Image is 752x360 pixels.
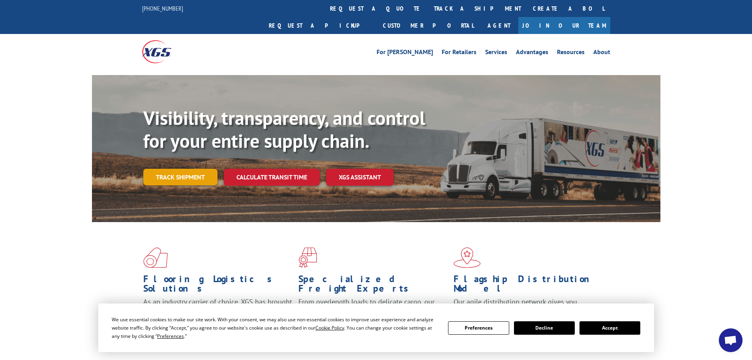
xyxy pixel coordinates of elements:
a: About [593,49,610,58]
button: Decline [514,321,575,335]
button: Preferences [448,321,509,335]
a: Customer Portal [377,17,480,34]
a: XGS ASSISTANT [326,169,394,186]
span: Cookie Policy [315,324,344,331]
div: Open chat [719,328,743,352]
b: Visibility, transparency, and control for your entire supply chain. [143,106,425,153]
h1: Specialized Freight Experts [298,274,448,297]
p: From overlength loads to delicate cargo, our experienced staff knows the best way to move your fr... [298,297,448,332]
span: As an industry carrier of choice, XGS has brought innovation and dedication to flooring logistics... [143,297,292,325]
a: Advantages [516,49,548,58]
div: We use essential cookies to make our site work. With your consent, we may also use non-essential ... [112,315,439,340]
a: Calculate transit time [224,169,320,186]
span: Our agile distribution network gives you nationwide inventory management on demand. [454,297,599,316]
a: Join Our Team [518,17,610,34]
button: Accept [579,321,640,335]
span: Preferences [157,333,184,339]
a: For Retailers [442,49,476,58]
div: Cookie Consent Prompt [98,303,654,352]
a: Track shipment [143,169,218,185]
a: Request a pickup [263,17,377,34]
img: xgs-icon-total-supply-chain-intelligence-red [143,247,168,268]
a: Agent [480,17,518,34]
a: [PHONE_NUMBER] [142,4,183,12]
a: Resources [557,49,585,58]
a: For [PERSON_NAME] [377,49,433,58]
h1: Flooring Logistics Solutions [143,274,293,297]
img: xgs-icon-flagship-distribution-model-red [454,247,481,268]
img: xgs-icon-focused-on-flooring-red [298,247,317,268]
h1: Flagship Distribution Model [454,274,603,297]
a: Services [485,49,507,58]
